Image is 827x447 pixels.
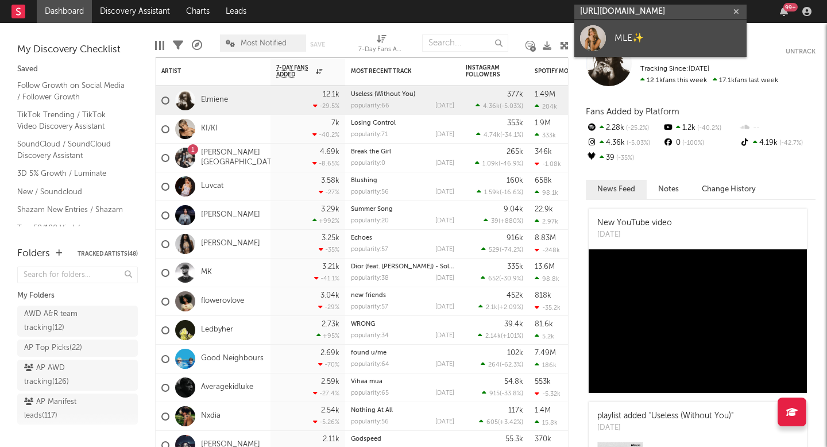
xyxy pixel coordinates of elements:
div: Most Recent Track [351,68,437,75]
div: [DATE] [435,333,454,339]
a: AP Manifest leads(117) [17,394,138,425]
div: [DATE] [597,422,733,434]
div: ( ) [478,303,523,311]
div: 2.69k [320,349,339,357]
a: Follow Growth on Social Media / Follower Growth [17,79,126,103]
span: Fans Added by Platform [586,107,679,116]
div: -27 % [319,188,339,196]
span: -25.2 % [624,125,649,132]
div: 3.21k [322,263,339,271]
div: playlist added [597,410,733,422]
div: ( ) [481,361,523,368]
a: Losing Control [351,120,396,126]
div: popularity: 20 [351,218,389,224]
div: 3.25k [322,234,339,242]
a: Luvcat [201,182,223,191]
span: 652 [488,276,499,282]
span: 529 [489,247,500,253]
div: [DATE] [435,103,454,109]
div: [DATE] [435,246,454,253]
div: 39 [586,151,662,165]
span: 605 [486,419,498,426]
span: -34.1 % [502,132,521,138]
span: +880 % [500,218,521,225]
div: popularity: 64 [351,361,389,368]
div: ( ) [475,160,523,167]
div: 22.9k [535,206,553,213]
span: -100 % [681,140,704,147]
div: 2.73k [322,321,339,328]
div: 99 + [783,3,798,11]
div: Vihaa mua [351,379,454,385]
div: 3.58k [321,177,339,184]
a: [PERSON_NAME] [201,210,260,220]
div: popularity: 38 [351,275,389,282]
a: Useless (Without You) [351,91,415,98]
div: Artist [161,68,248,75]
div: ( ) [481,275,523,282]
div: Break the Girl [351,149,454,155]
a: Shazam New Entries / Shazam [17,203,126,216]
div: -40.2 % [312,131,339,138]
span: -5.03 % [501,103,521,110]
div: popularity: 57 [351,246,388,253]
a: Vihaa mua [351,379,382,385]
div: Edit Columns [155,29,164,62]
div: 98.8k [535,275,559,283]
div: 335k [507,263,523,271]
a: AP AWD tracking(126) [17,360,138,391]
div: WRONG [351,321,454,327]
div: 346k [535,148,552,156]
div: popularity: 34 [351,333,389,339]
div: AP AWD tracking ( 126 ) [24,361,105,389]
span: +3.42 % [500,419,521,426]
div: Nothing At All [351,407,454,414]
div: Summer Song [351,206,454,213]
div: 7.49M [535,349,556,357]
div: ( ) [481,246,523,253]
div: 7k [331,120,339,127]
div: [DATE] [435,218,454,224]
a: Elmiene [201,95,228,105]
span: 2.1k [486,305,497,311]
div: 916k [507,234,523,242]
div: 12.1k [323,91,339,98]
div: Spotify Monthly Listeners [535,68,621,75]
div: popularity: 65 [351,390,389,396]
div: 1.2k [662,121,739,136]
button: Change History [690,180,767,199]
div: 265k [507,148,523,156]
div: 2.28k [586,121,662,136]
button: Untrack [786,46,816,57]
a: 3D 5% Growth / Luminate [17,167,126,180]
div: -8.65 % [312,160,339,167]
div: 8.83M [535,234,556,242]
div: 117k [508,407,523,414]
div: -41.1 % [314,275,339,282]
a: flowerovlove [201,296,244,306]
div: -29.5 % [313,102,339,110]
div: popularity: 71 [351,132,388,138]
div: popularity: 0 [351,160,385,167]
div: popularity: 56 [351,419,389,425]
div: 1.49M [535,91,555,98]
span: -35 % [615,155,634,161]
span: +2.09 % [499,305,521,311]
span: -30.9 % [501,276,521,282]
a: Summer Song [351,206,393,213]
button: Tracked Artists(48) [78,251,138,257]
div: -29 % [318,303,339,311]
div: 2.97k [535,218,558,225]
div: 81.6k [535,321,553,328]
div: 553k [535,378,551,386]
div: [DATE] [597,229,672,241]
div: AWD A&R team tracking ( 12 ) [24,307,105,335]
div: -70 % [318,361,339,368]
button: 99+ [780,7,788,16]
a: Dior (feat. [PERSON_NAME]) - Solardo Remix [351,264,483,270]
div: +992 % [312,217,339,225]
div: 2.11k [323,436,339,443]
div: -35.2k [535,304,561,311]
div: [DATE] [435,419,454,425]
span: 39 [491,218,498,225]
